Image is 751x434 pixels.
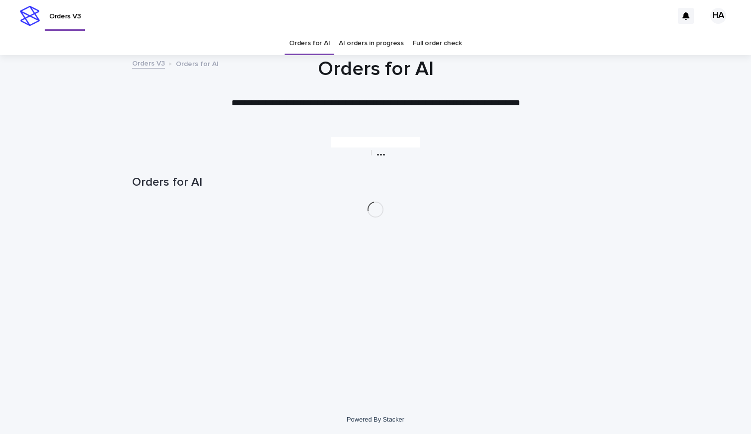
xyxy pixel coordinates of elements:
[376,149,385,160] button: •••
[347,416,404,423] a: Powered By Stacker
[289,32,330,55] a: Orders for AI
[376,150,385,159] strong: •••
[710,8,726,24] div: HA
[339,32,404,55] a: AI orders in progress
[132,57,165,69] a: Orders V3
[132,175,619,190] h1: Orders for AI
[176,58,219,69] p: Orders for AI
[413,32,462,55] a: Full order check
[20,6,40,26] img: stacker-logo-s-only.png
